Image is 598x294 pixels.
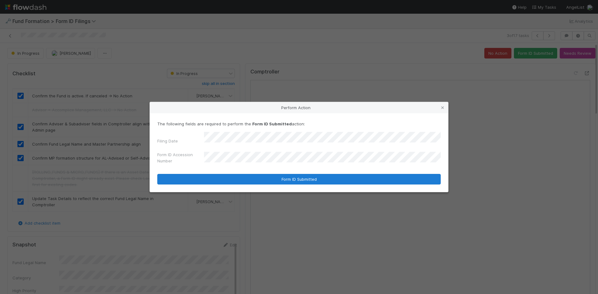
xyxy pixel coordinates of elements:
label: Filing Date [157,138,178,144]
label: Form ID Accession Number [157,152,204,164]
strong: Form ID Submitted [252,121,292,126]
div: Perform Action [150,102,448,113]
button: Form ID Submitted [157,174,441,184]
p: The following fields are required to perform the action: [157,121,441,127]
